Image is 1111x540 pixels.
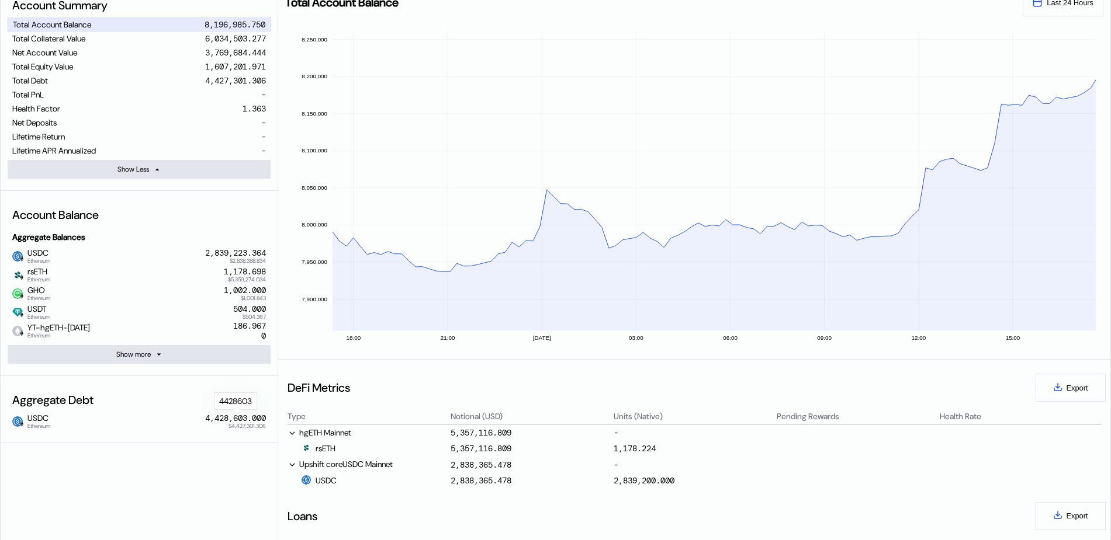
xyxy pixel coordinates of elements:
div: DeFi Metrics [288,380,350,395]
button: Export [1036,502,1106,530]
text: 09:00 [818,335,832,341]
text: 8,000,000 [302,221,327,228]
img: gho-token-logo.png [12,288,23,299]
div: Pending Rewards [777,411,839,421]
div: Total Debt [12,75,48,86]
div: - [261,131,266,142]
img: usdc.png [12,251,23,262]
img: usdc.png [302,475,311,485]
div: Show more [116,350,151,359]
div: Upshift coreUSDC Mainnet [288,458,449,470]
div: Units (Native) [614,411,663,421]
div: 504.000 [233,304,266,314]
span: $2,838,388.834 [230,258,266,264]
text: 06:00 [723,335,738,341]
span: USDT [23,304,50,319]
div: Net Deposits [12,117,57,128]
div: Health Factor [12,103,60,114]
text: 8,100,000 [302,147,327,154]
span: GHO [23,285,50,301]
img: svg+xml,%3c [19,293,25,299]
div: 2,839,200.000 [614,475,674,486]
span: Export [1067,511,1088,520]
text: 12:00 [912,335,926,341]
div: 0 [233,321,266,341]
div: - [614,427,775,438]
span: USDC [23,413,50,428]
div: 3,769,684.444 [205,47,266,58]
div: Aggregate Debt [8,388,271,412]
span: rsETH [23,267,50,282]
div: Total Equity Value [12,61,73,72]
div: 1,178.224 [614,443,656,454]
div: Health Rate [940,411,981,421]
img: svg+xml,%3c [19,312,25,318]
div: 1,002.000 [224,285,266,295]
div: 186.967 [233,321,266,331]
div: - [614,458,775,470]
button: Show Less [8,160,271,179]
img: Icon___Dark.png [302,443,311,452]
text: 7,950,000 [302,259,327,265]
button: Export [1036,374,1106,402]
span: $504.367 [243,314,266,320]
text: [DATE] [533,335,551,341]
div: rsETH [302,443,335,454]
text: 15:00 [1006,335,1020,341]
img: svg+xml,%3c [19,256,25,262]
span: $4,427,301.306 [229,423,266,429]
div: Lifetime Return [12,131,65,142]
text: 8,050,000 [302,184,327,191]
div: Account Balance [8,203,271,227]
div: 8,196,985.750 [205,19,265,30]
div: 4428603 [214,392,257,410]
div: 5,357,116.809 [451,427,511,438]
div: Show Less [117,165,149,174]
text: 7,900,000 [302,296,327,302]
img: empty-token.png [12,326,23,336]
text: 21:00 [441,335,455,341]
div: 2,839,223.364 [205,248,266,258]
button: Show more [8,345,271,364]
span: Ethereum [27,295,50,301]
div: Lifetime APR Annualized [12,145,96,156]
span: Ethereum [27,277,50,283]
div: Type [288,411,306,421]
div: Total Account Balance [13,19,91,30]
div: Loans [288,508,317,524]
span: Ethereum [27,333,90,339]
div: Notional (USD) [451,411,503,421]
div: 2,838,365.478 [451,475,511,486]
text: 03:00 [629,335,643,341]
div: 4,427,301.306 [205,75,266,86]
span: Ethereum [27,314,50,320]
span: Ethereum [27,423,50,429]
img: Icon___Dark.png [12,270,23,280]
div: 1,607,201.971 [205,61,266,72]
img: Tether.png [12,307,23,318]
text: 8,150,000 [302,110,327,117]
div: USDC [302,475,337,486]
div: - [261,145,266,156]
text: 8,250,000 [302,36,327,43]
div: 4,428,603.000 [205,413,266,423]
text: 18:00 [347,335,361,341]
div: 5,357,116.809 [451,443,511,454]
img: svg+xml,%3c [19,274,25,280]
div: - [261,89,266,100]
div: Aggregate Balances [8,227,271,247]
span: $1,001.843 [241,295,266,301]
div: Net Account Value [12,47,77,58]
img: svg+xml,%3c [19,330,25,336]
div: 1.363 [243,103,266,114]
img: svg+xml,%3c [19,421,25,427]
div: 2,838,365.478 [451,459,511,470]
div: Total PnL [12,89,44,100]
div: - [261,117,266,128]
div: hgETH Mainnet [288,427,449,438]
span: Ethereum [27,258,50,264]
span: YT-hgETH-[DATE] [23,323,90,338]
div: 1,178.698 [224,267,266,277]
div: Total Collateral Value [12,33,85,44]
span: $5,359,274.034 [228,277,266,283]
